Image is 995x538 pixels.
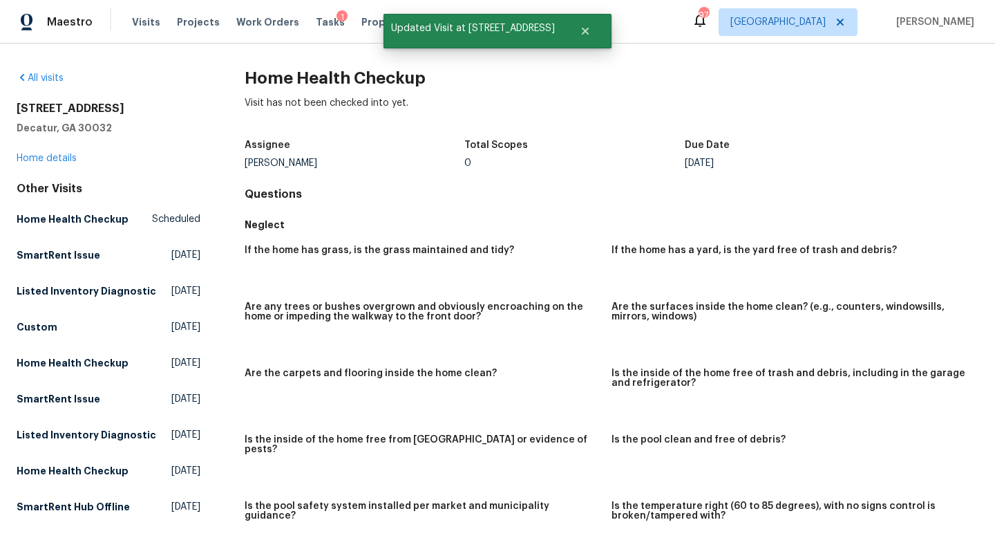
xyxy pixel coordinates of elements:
[171,500,200,514] span: [DATE]
[171,320,200,334] span: [DATE]
[17,248,100,262] h5: SmartRent Issue
[171,356,200,370] span: [DATE]
[17,102,200,115] h2: [STREET_ADDRESS]
[17,279,200,304] a: Listed Inventory Diagnostic[DATE]
[891,15,974,29] span: [PERSON_NAME]
[17,212,129,226] h5: Home Health Checkup
[17,207,200,232] a: Home Health CheckupScheduled
[17,243,200,268] a: SmartRent Issue[DATE]
[361,15,415,29] span: Properties
[17,284,156,298] h5: Listed Inventory Diagnostic
[612,245,897,255] h5: If the home has a yard, is the yard free of trash and debris?
[245,218,978,232] h5: Neglect
[17,464,129,478] h5: Home Health Checkup
[236,15,299,29] span: Work Orders
[171,284,200,298] span: [DATE]
[685,158,905,168] div: [DATE]
[17,458,200,483] a: Home Health Checkup[DATE]
[132,15,160,29] span: Visits
[17,351,200,375] a: Home Health Checkup[DATE]
[562,17,608,45] button: Close
[245,140,290,150] h5: Assignee
[17,121,200,135] h5: Decatur, GA 30032
[171,464,200,478] span: [DATE]
[245,302,600,322] h5: Are any trees or bushes overgrown and obviously encroaching on the home or impeding the walkway t...
[245,245,514,255] h5: If the home has grass, is the grass maintained and tidy?
[612,302,967,322] h5: Are the surfaces inside the home clean? (e.g., counters, windowsills, mirrors, windows)
[685,140,730,150] h5: Due Date
[17,315,200,340] a: Custom[DATE]
[17,387,200,411] a: SmartRent Issue[DATE]
[17,154,77,163] a: Home details
[245,158,465,168] div: [PERSON_NAME]
[464,140,528,150] h5: Total Scopes
[17,182,200,196] div: Other Visits
[17,320,57,334] h5: Custom
[17,500,130,514] h5: SmartRent Hub Offline
[152,212,200,226] span: Scheduled
[17,73,64,83] a: All visits
[17,423,200,447] a: Listed Inventory Diagnostic[DATE]
[337,10,348,24] div: 1
[316,17,345,27] span: Tasks
[17,428,156,442] h5: Listed Inventory Diagnostic
[17,356,129,370] h5: Home Health Checkup
[699,8,708,22] div: 97
[245,96,978,132] div: Visit has not been checked into yet.
[171,392,200,406] span: [DATE]
[612,501,967,521] h5: Is the temperature right (60 to 85 degrees), with no signs control is broken/tampered with?
[245,71,978,85] h2: Home Health Checkup
[171,248,200,262] span: [DATE]
[245,187,978,201] h4: Questions
[17,392,100,406] h5: SmartRent Issue
[47,15,93,29] span: Maestro
[383,14,562,43] span: Updated Visit at [STREET_ADDRESS]
[730,15,826,29] span: [GEOGRAPHIC_DATA]
[17,494,200,519] a: SmartRent Hub Offline[DATE]
[177,15,220,29] span: Projects
[464,158,685,168] div: 0
[245,435,600,454] h5: Is the inside of the home free from [GEOGRAPHIC_DATA] or evidence of pests?
[612,435,786,445] h5: Is the pool clean and free of debris?
[171,428,200,442] span: [DATE]
[612,369,967,388] h5: Is the inside of the home free of trash and debris, including in the garage and refrigerator?
[245,369,497,378] h5: Are the carpets and flooring inside the home clean?
[245,501,600,521] h5: Is the pool safety system installed per market and municipality guidance?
